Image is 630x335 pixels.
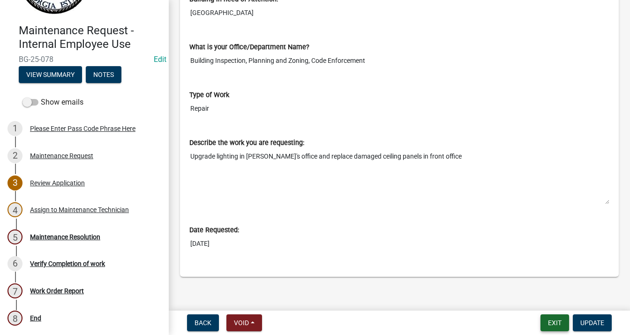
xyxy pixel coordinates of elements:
[573,314,612,331] button: Update
[22,97,83,108] label: Show emails
[19,55,150,64] span: BG-25-078
[580,319,604,327] span: Update
[540,314,569,331] button: Exit
[19,71,82,79] wm-modal-confirm: Summary
[30,125,135,132] div: Please Enter Pass Code Phrase Here
[7,256,22,271] div: 6
[30,315,41,321] div: End
[7,121,22,136] div: 1
[7,148,22,163] div: 2
[7,175,22,190] div: 3
[189,140,304,146] label: Describe the work you are requesting:
[30,288,84,294] div: Work Order Report
[7,311,22,326] div: 8
[7,283,22,298] div: 7
[154,55,166,64] a: Edit
[30,152,93,159] div: Maintenance Request
[86,71,121,79] wm-modal-confirm: Notes
[30,260,105,267] div: Verify Completion of work
[234,319,249,327] span: Void
[189,148,609,205] textarea: Upgrade lighting in [PERSON_NAME]'s office and replace damaged ceiling panels in front office
[30,206,129,213] div: Assign to Maintenance Technician
[86,66,121,83] button: Notes
[226,314,262,331] button: Void
[7,202,22,217] div: 4
[30,234,100,240] div: Maintenance Resolution
[19,66,82,83] button: View Summary
[154,55,166,64] wm-modal-confirm: Edit Application Number
[7,229,22,244] div: 5
[19,24,161,51] h4: Maintenance Request - Internal Employee Use
[195,319,211,327] span: Back
[30,180,85,186] div: Review Application
[189,227,239,234] label: Date Requested:
[187,314,219,331] button: Back
[189,44,309,51] label: What is your Office/Department Name?
[189,92,229,99] label: Type of Work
